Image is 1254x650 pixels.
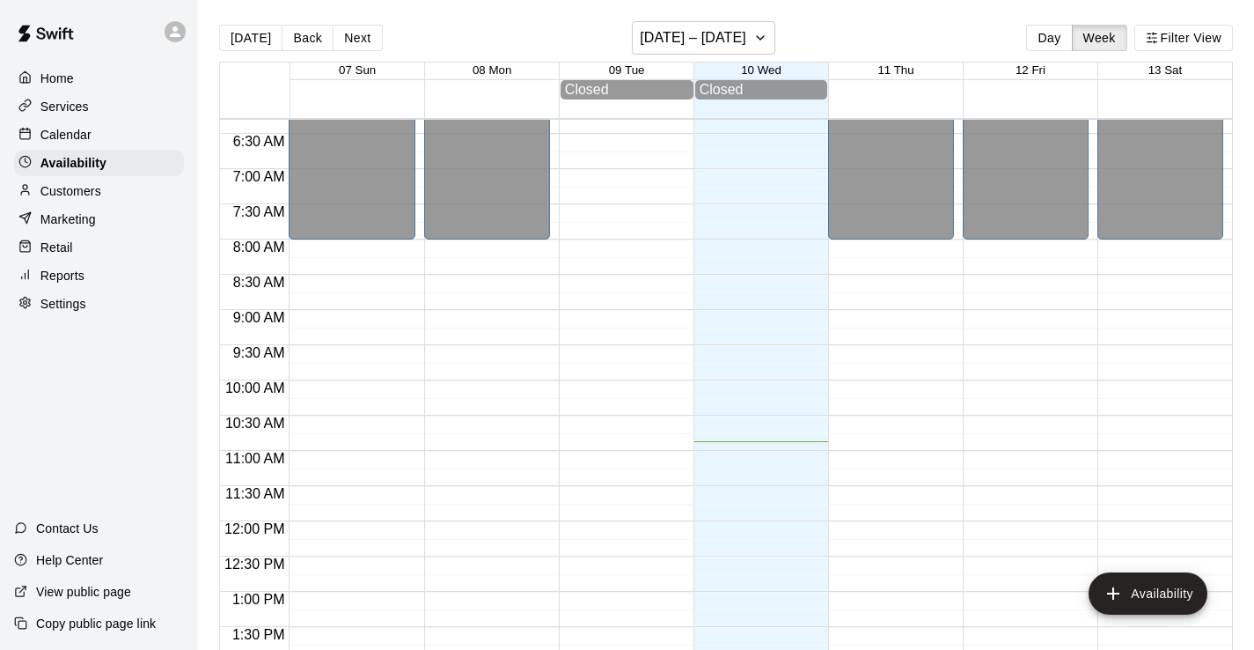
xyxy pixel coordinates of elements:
[40,267,84,284] p: Reports
[229,134,290,149] span: 6:30 AM
[1148,63,1183,77] button: 13 Sat
[14,206,184,233] a: Marketing
[1016,63,1045,77] button: 12 Fri
[14,93,184,120] a: Services
[220,521,289,536] span: 12:00 PM
[40,295,86,313] p: Settings
[40,239,73,256] p: Retail
[565,82,689,98] div: Closed
[1026,25,1072,51] button: Day
[229,345,290,360] span: 9:30 AM
[36,551,103,569] p: Help Center
[229,169,290,184] span: 7:00 AM
[40,70,74,87] p: Home
[14,291,184,317] a: Settings
[339,63,376,77] button: 07 Sun
[229,240,290,255] span: 8:00 AM
[609,63,645,77] button: 09 Tue
[228,627,290,642] span: 1:30 PM
[14,234,184,261] a: Retail
[700,82,824,98] div: Closed
[640,26,746,50] h6: [DATE] – [DATE]
[40,182,101,200] p: Customers
[229,275,290,290] span: 8:30 AM
[40,98,89,115] p: Services
[229,204,290,219] span: 7:30 AM
[632,21,775,55] button: [DATE] – [DATE]
[333,25,382,51] button: Next
[219,25,282,51] button: [DATE]
[40,154,106,172] p: Availability
[1089,572,1207,615] button: add
[229,310,290,325] span: 9:00 AM
[40,211,96,228] p: Marketing
[221,380,290,395] span: 10:00 AM
[36,615,156,632] p: Copy public page link
[228,592,290,607] span: 1:00 PM
[220,557,289,572] span: 12:30 PM
[221,416,290,431] span: 10:30 AM
[221,486,290,501] span: 11:30 AM
[14,65,184,92] a: Home
[473,63,511,77] button: 08 Mon
[40,126,92,144] p: Calendar
[14,122,184,148] a: Calendar
[14,178,184,204] a: Customers
[1072,25,1127,51] button: Week
[741,63,781,77] button: 10 Wed
[14,150,184,176] a: Availability
[282,25,334,51] button: Back
[1134,25,1233,51] button: Filter View
[221,451,290,466] span: 11:00 AM
[14,262,184,289] a: Reports
[36,583,131,601] p: View public page
[877,63,913,77] button: 11 Thu
[36,520,99,537] p: Contact Us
